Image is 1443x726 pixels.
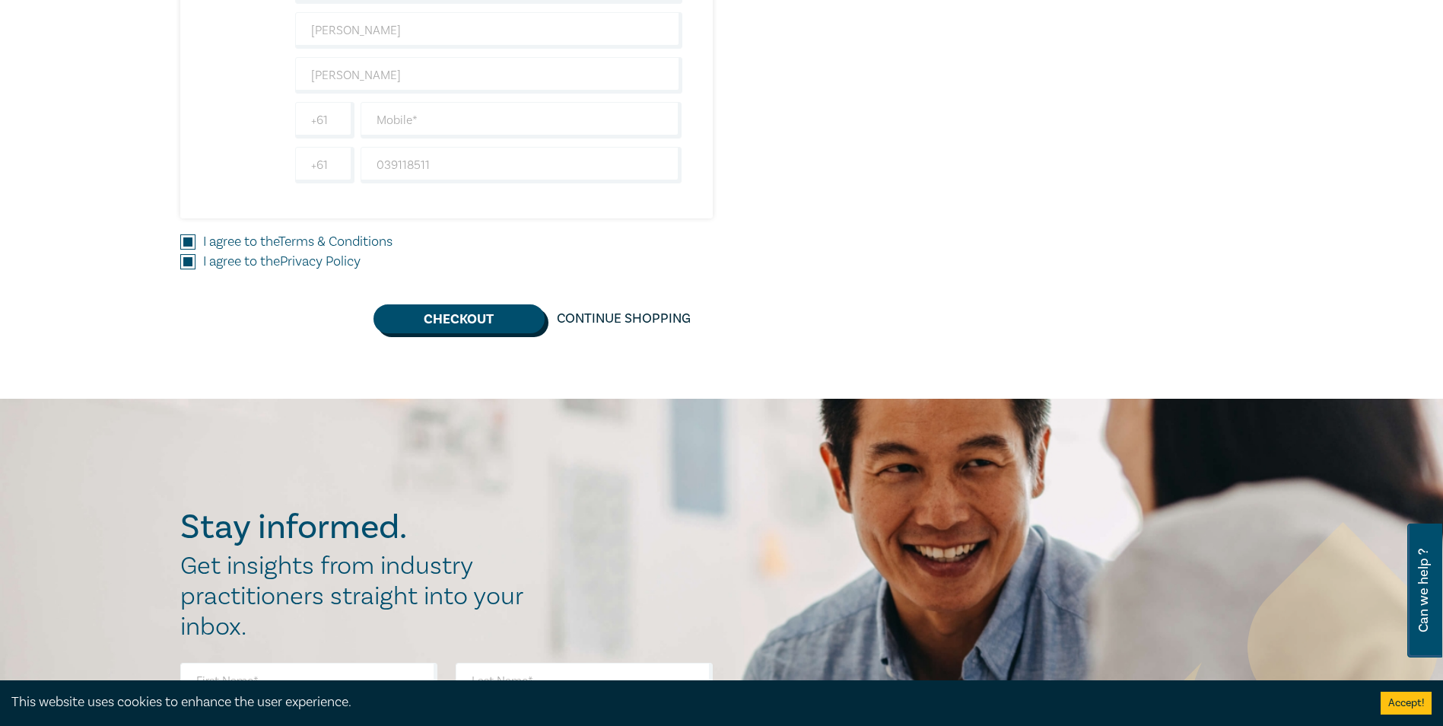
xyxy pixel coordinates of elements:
button: Accept cookies [1381,692,1432,715]
a: Continue Shopping [545,304,703,333]
input: +61 [295,102,354,139]
input: Company [295,57,682,94]
label: I agree to the [203,252,361,272]
input: Last Name* [456,663,713,699]
input: Mobile* [361,102,682,139]
div: This website uses cookies to enhance the user experience. [11,693,1358,712]
button: Checkout [373,304,545,333]
h2: Stay informed. [180,508,539,547]
input: Last Name* [295,12,682,49]
label: I agree to the [203,232,393,252]
a: Privacy Policy [280,253,361,270]
span: Can we help ? [1416,533,1431,648]
input: +61 [295,147,354,183]
input: First Name* [180,663,437,699]
a: Terms & Conditions [278,233,393,250]
h2: Get insights from industry practitioners straight into your inbox. [180,551,539,642]
input: Phone [361,147,682,183]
